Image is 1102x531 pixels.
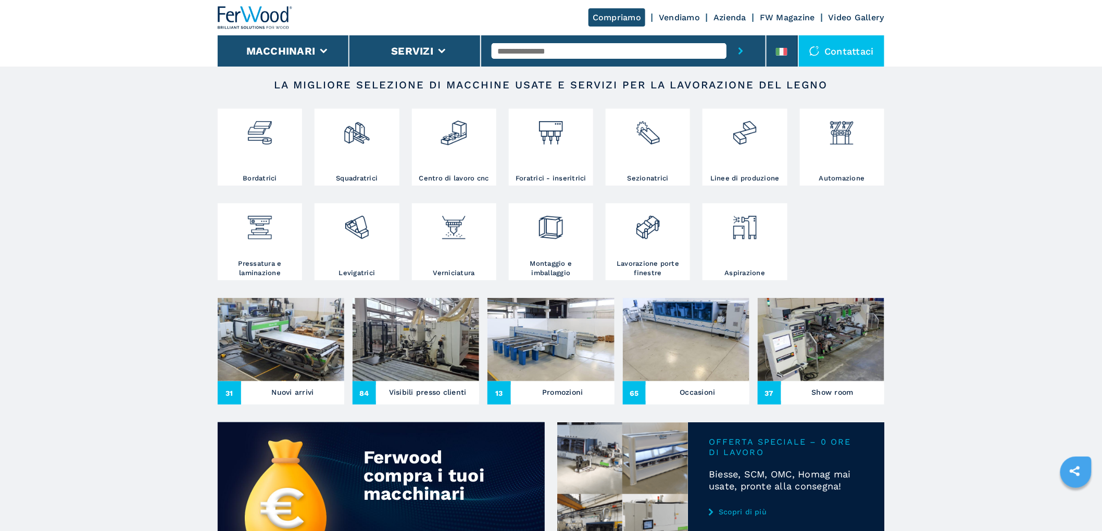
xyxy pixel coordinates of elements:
img: Contattaci [809,46,820,56]
img: Visibili presso clienti [353,298,479,381]
h3: Nuovi arrivi [272,385,314,399]
img: aspirazione_1.png [731,206,759,241]
h3: Promozioni [542,385,583,399]
div: Contattaci [799,35,885,67]
img: linee_di_produzione_2.png [731,111,759,147]
img: montaggio_imballaggio_2.png [537,206,565,241]
img: foratrici_inseritrici_2.png [537,111,565,147]
span: 37 [758,381,781,405]
a: Verniciatura [412,203,496,280]
h3: Visibili presso clienti [389,385,467,399]
img: sezionatrici_2.png [634,111,662,147]
a: Aspirazione [703,203,787,280]
span: 65 [623,381,646,405]
h3: Foratrici - inseritrici [516,174,586,183]
a: Sezionatrici [606,109,690,186]
h3: Occasioni [680,385,715,399]
img: verniciatura_1.png [440,206,468,241]
a: Azienda [713,12,746,22]
a: Compriamo [588,8,645,27]
a: Occasioni65Occasioni [623,298,749,405]
a: Show room37Show room [758,298,884,405]
a: Bordatrici [218,109,302,186]
a: Scopri di più [709,508,863,516]
h3: Linee di produzione [710,174,780,183]
h3: Bordatrici [243,174,277,183]
h2: LA MIGLIORE SELEZIONE DI MACCHINE USATE E SERVIZI PER LA LAVORAZIONE DEL LEGNO [251,79,851,91]
img: squadratrici_2.png [343,111,371,147]
img: levigatrici_2.png [343,206,371,241]
iframe: Chat [1058,484,1094,523]
button: Macchinari [246,45,316,57]
a: Linee di produzione [703,109,787,186]
button: submit-button [727,35,755,67]
a: Promozioni13Promozioni [487,298,614,405]
h3: Lavorazione porte finestre [608,259,687,278]
h3: Sezionatrici [628,174,669,183]
span: 31 [218,381,241,405]
h3: Verniciatura [433,268,475,278]
a: Automazione [800,109,884,186]
img: lavorazione_porte_finestre_2.png [634,206,662,241]
h3: Aspirazione [725,268,766,278]
a: FW Magazine [760,12,815,22]
img: Show room [758,298,884,381]
img: Ferwood [218,6,293,29]
h3: Pressatura e laminazione [220,259,299,278]
img: automazione.png [828,111,856,147]
img: pressa-strettoia.png [246,206,273,241]
img: Nuovi arrivi [218,298,344,381]
img: bordatrici_1.png [246,111,273,147]
div: Ferwood compra i tuoi macchinari [364,448,499,503]
h3: Levigatrici [339,268,375,278]
a: Levigatrici [315,203,399,280]
h3: Automazione [819,174,865,183]
h3: Squadratrici [336,174,378,183]
button: Servizi [391,45,433,57]
h3: Montaggio e imballaggio [511,259,591,278]
h3: Show room [812,385,854,399]
h3: Centro di lavoro cnc [419,174,489,183]
a: Vendiamo [659,12,700,22]
a: Lavorazione porte finestre [606,203,690,280]
a: Video Gallery [829,12,884,22]
a: Foratrici - inseritrici [509,109,593,186]
a: Nuovi arrivi31Nuovi arrivi [218,298,344,405]
img: centro_di_lavoro_cnc_2.png [440,111,468,147]
img: Promozioni [487,298,614,381]
img: Occasioni [623,298,749,381]
a: Visibili presso clienti84Visibili presso clienti [353,298,479,405]
a: Centro di lavoro cnc [412,109,496,186]
span: 84 [353,381,376,405]
a: Montaggio e imballaggio [509,203,593,280]
a: sharethis [1062,458,1088,484]
span: 13 [487,381,511,405]
a: Squadratrici [315,109,399,186]
a: Pressatura e laminazione [218,203,302,280]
